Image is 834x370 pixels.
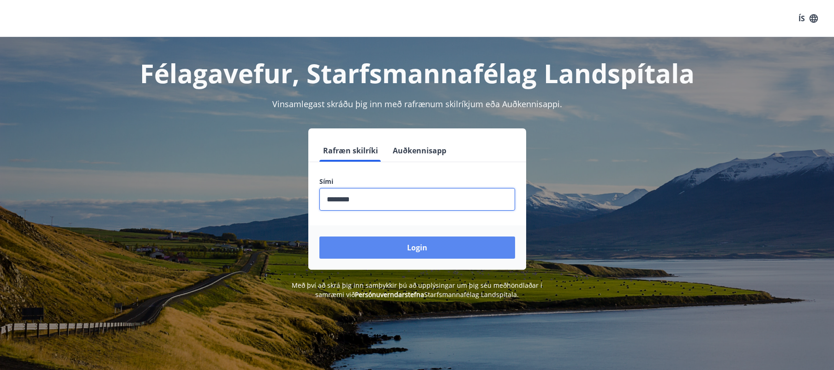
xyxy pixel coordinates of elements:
a: Persónuverndarstefna [355,290,424,299]
span: Með því að skrá þig inn samþykkir þú að upplýsingar um þig séu meðhöndlaðar í samræmi við Starfsm... [292,281,542,299]
label: Sími [319,177,515,186]
button: Rafræn skilríki [319,140,382,162]
button: ÍS [793,10,823,27]
span: Vinsamlegast skráðu þig inn með rafrænum skilríkjum eða Auðkennisappi. [272,98,562,109]
h1: Félagavefur, Starfsmannafélag Landspítala [96,55,738,91]
button: Auðkennisapp [389,140,450,162]
button: Login [319,237,515,259]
